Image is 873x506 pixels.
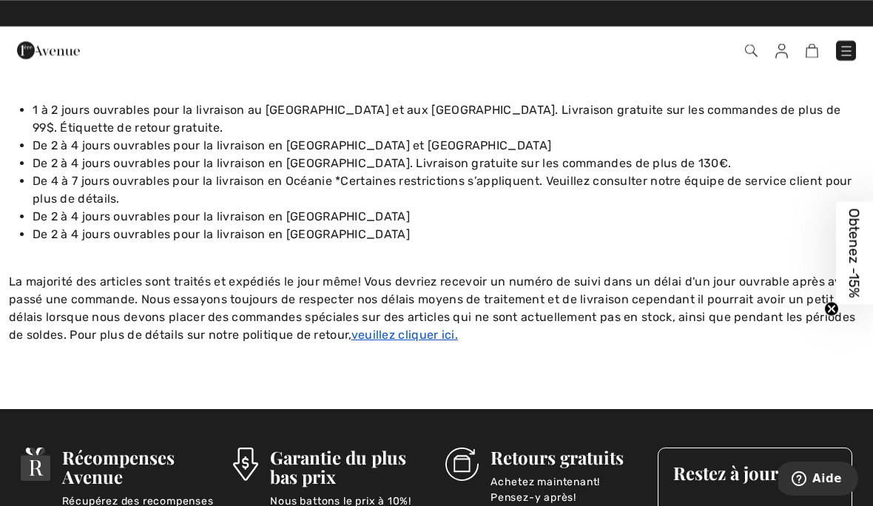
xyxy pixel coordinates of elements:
img: 1ère Avenue [17,36,80,65]
div: Obtenez -15%Close teaser [836,202,873,305]
span: Obtenez -15% [846,209,863,298]
li: De 2 à 4 jours ouvrables pour la livraison en [GEOGRAPHIC_DATA] et [GEOGRAPHIC_DATA] [33,137,864,155]
li: 1 à 2 jours ouvrables pour la livraison au [GEOGRAPHIC_DATA] et aux [GEOGRAPHIC_DATA]. Livraison ... [33,101,864,137]
li: De 2 à 4 jours ouvrables pour la livraison en [GEOGRAPHIC_DATA]. Livraison gratuite sur les comma... [33,155,864,172]
p: La majorité des articles sont traités et expédiés le jour même! Vous devriez recevoir un numéro d... [9,273,864,344]
img: Mes infos [775,44,788,58]
p: Achetez maintenant! Pensez-y après! [491,474,640,504]
img: Récompenses Avenue [21,448,50,481]
a: veuillez cliquer ici. [351,328,458,342]
img: Retours gratuits [445,448,479,481]
li: De 4 à 7 jours ouvrables pour la livraison en Océanie *Certaines restrictions s’appliquent. Veuil... [33,172,864,208]
img: Menu [839,44,854,58]
img: Panier d'achat [806,44,818,58]
h3: Retours gratuits [491,448,640,467]
h3: Garantie du plus bas prix [270,448,428,486]
h3: Restez à jour [673,463,837,482]
img: Recherche [745,44,758,57]
li: De 2 à 4 jours ouvrables pour la livraison en [GEOGRAPHIC_DATA] [33,226,864,243]
iframe: Ouvre un widget dans lequel vous pouvez trouver plus d’informations [778,462,858,499]
li: De 2 à 4 jours ouvrables pour la livraison en [GEOGRAPHIC_DATA] [33,208,864,226]
h3: Récompenses Avenue [62,448,215,486]
img: Garantie du plus bas prix [233,448,258,481]
a: 1ère Avenue [17,42,80,56]
button: Close teaser [824,302,839,317]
